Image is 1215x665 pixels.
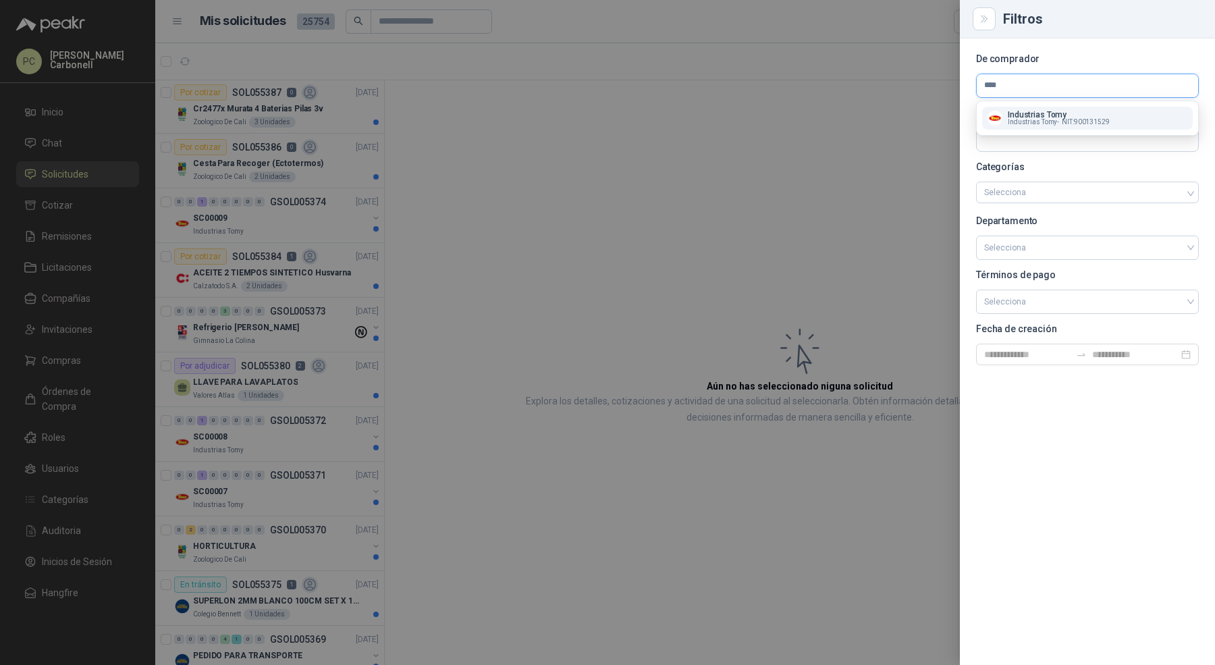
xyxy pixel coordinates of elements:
span: NIT : 900131529 [1062,119,1110,126]
img: Company Logo [988,111,1002,126]
span: Industrias Tomy - [1008,119,1059,126]
span: swap-right [1076,349,1087,360]
p: De comprador [976,55,1199,63]
button: Close [976,11,992,27]
p: Categorías [976,163,1199,171]
button: Company LogoIndustrias TomyIndustrias Tomy-NIT:900131529 [982,107,1193,130]
span: to [1076,349,1087,360]
p: Departamento [976,217,1199,225]
p: Fecha de creación [976,325,1199,333]
p: Industrias Tomy [1008,111,1110,119]
div: Filtros [1003,12,1199,26]
p: Términos de pago [976,271,1199,279]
